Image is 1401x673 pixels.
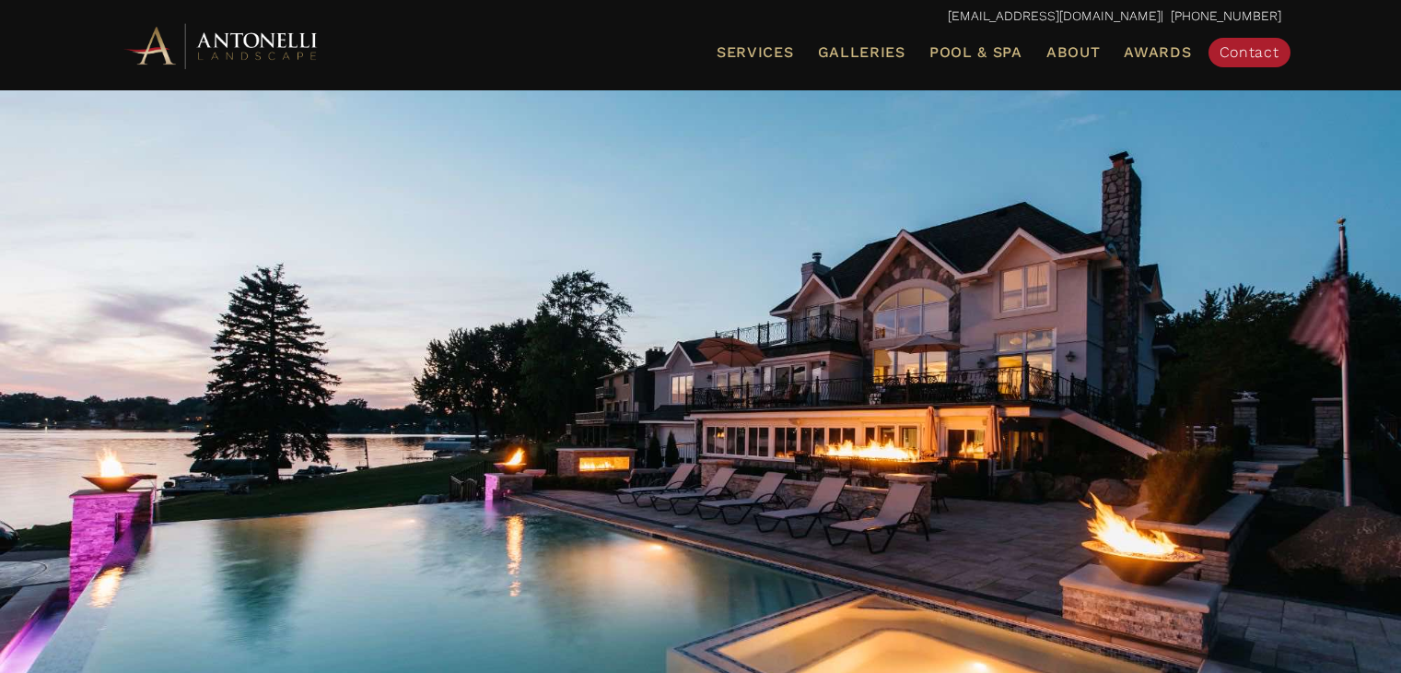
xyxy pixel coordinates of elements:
a: About [1039,41,1108,65]
a: Galleries [811,41,913,65]
span: Pool & Spa [929,43,1022,61]
span: Contact [1220,43,1279,61]
a: [EMAIL_ADDRESS][DOMAIN_NAME] [948,8,1161,23]
p: | [PHONE_NUMBER] [121,5,1281,29]
a: Services [709,41,801,65]
span: About [1046,45,1101,60]
span: Galleries [818,43,905,61]
a: Contact [1208,38,1290,67]
a: Awards [1116,41,1198,65]
img: Antonelli Horizontal Logo [121,20,323,71]
span: Awards [1124,43,1191,61]
a: Pool & Spa [922,41,1030,65]
span: Services [717,45,794,60]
